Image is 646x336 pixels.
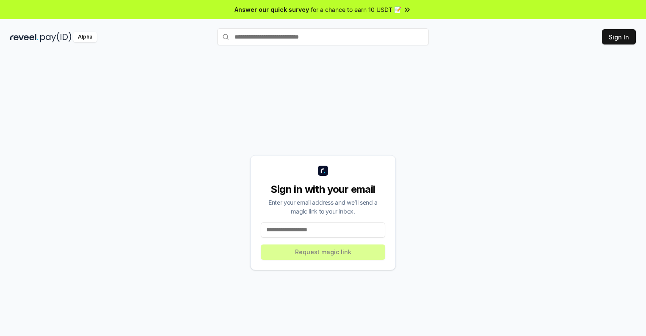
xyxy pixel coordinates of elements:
[235,5,309,14] span: Answer our quick survey
[261,183,385,196] div: Sign in with your email
[311,5,401,14] span: for a chance to earn 10 USDT 📝
[40,32,72,42] img: pay_id
[602,29,636,44] button: Sign In
[73,32,97,42] div: Alpha
[318,166,328,176] img: logo_small
[10,32,39,42] img: reveel_dark
[261,198,385,216] div: Enter your email address and we’ll send a magic link to your inbox.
